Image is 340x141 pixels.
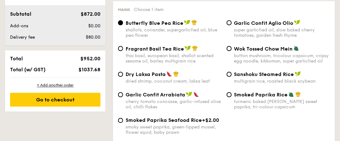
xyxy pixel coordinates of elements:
span: Garlic Confit Aglio Olio [234,20,294,26]
span: $872.00 [81,11,100,17]
img: icon-vegetarian.fe4039eb.svg [294,46,299,51]
input: Dry Laksa Pastadried shrimp, coconut cream, laksa leaf [118,72,123,77]
span: Delivery fee [10,35,35,40]
span: Garlic Confit Arrabiata [126,92,185,98]
img: icon-chef-hat.a58ddaea.svg [192,20,197,25]
span: Choose 1 item [134,7,164,12]
img: icon-vegetarian.fe4039eb.svg [289,92,294,97]
img: icon-vegan.f8ff3823.svg [294,20,300,25]
input: Sanshoku Steamed Ricemultigrain rice, roasted black soybean [227,72,232,77]
span: Subtotal [10,11,31,17]
div: cherry tomato concasse, garlic-infused olive oil, chilli flakes [126,99,222,110]
input: Smoked Paprika Riceturmeric baked [PERSON_NAME] sweet paprika, tri-colour capsicum [227,92,232,97]
span: Dry Laksa Pasta [126,72,166,78]
div: turmeric baked [PERSON_NAME] sweet paprika, tri-colour capsicum [234,99,330,110]
span: Butterfly Blue Pea Rice [126,20,183,26]
img: icon-vegan.f8ff3823.svg [295,71,301,77]
div: super garlicfied oil, slow baked cherry tomatoes, garden fresh thyme [234,27,330,38]
span: Smoked Paprika Seafood Rice [126,117,202,123]
span: Fragrant Basil Tea Rice [126,46,184,52]
div: button mushroom, tricolour capsicum, cripsy egg noodle, kikkoman, super garlicfied oil [234,53,330,64]
div: smoky sweet paprika, green-lipped mussel, flower squid, baby prawn [126,125,222,135]
img: icon-vegan.f8ff3823.svg [186,92,192,97]
span: Add-ons [10,23,28,29]
input: Garlic Confit Aglio Oliosuper garlicfied oil, slow baked cherry tomatoes, garden fresh thyme [227,20,232,25]
span: Mains [118,8,130,12]
img: icon-vegan.f8ff3823.svg [185,46,191,51]
input: Wok Tossed Chow Meinbutton mushroom, tricolour capsicum, cripsy egg noodle, kikkoman, super garli... [227,46,232,51]
span: $80.00 [86,35,100,40]
span: $952.00 [80,56,100,62]
img: icon-chef-hat.a58ddaea.svg [173,71,179,77]
span: Smoked Paprika Rice [234,92,288,98]
span: Total [10,56,23,62]
input: Butterfly Blue Pea Riceshallots, coriander, supergarlicfied oil, blue pea flower [118,20,123,25]
span: Total (w/ GST) [10,67,46,73]
img: icon-chef-hat.a58ddaea.svg [295,92,301,97]
span: $1037.68 [78,67,100,73]
img: icon-spicy.37a8142b.svg [166,71,172,77]
div: multigrain rice, roasted black soybean [234,79,330,84]
div: Go to checkout [10,93,100,107]
input: Fragrant Basil Tea Ricethai basil, european basil, shallot scented sesame oil, barley multigrain ... [118,46,123,51]
div: + Add another order [10,83,100,88]
span: Wok Tossed Chow Mein [234,46,293,52]
img: icon-spicy.37a8142b.svg [193,92,199,97]
input: Garlic Confit Arrabiatacherry tomato concasse, garlic-infused olive oil, chilli flakes [118,92,123,97]
input: Smoked Paprika Seafood Rice+$2.00smoky sweet paprika, green-lipped mussel, flower squid, baby prawn [118,118,123,123]
span: Sanshoku Steamed Rice [234,72,294,78]
div: shallots, coriander, supergarlicfied oil, blue pea flower [126,27,222,38]
div: thai basil, european basil, shallot scented sesame oil, barley multigrain rice [126,53,222,64]
span: +$2.00 [202,117,219,123]
img: icon-chef-hat.a58ddaea.svg [192,46,198,51]
span: $0.00 [88,23,100,29]
img: icon-vegan.f8ff3823.svg [184,20,190,25]
div: dried shrimp, coconut cream, laksa leaf [126,79,222,84]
